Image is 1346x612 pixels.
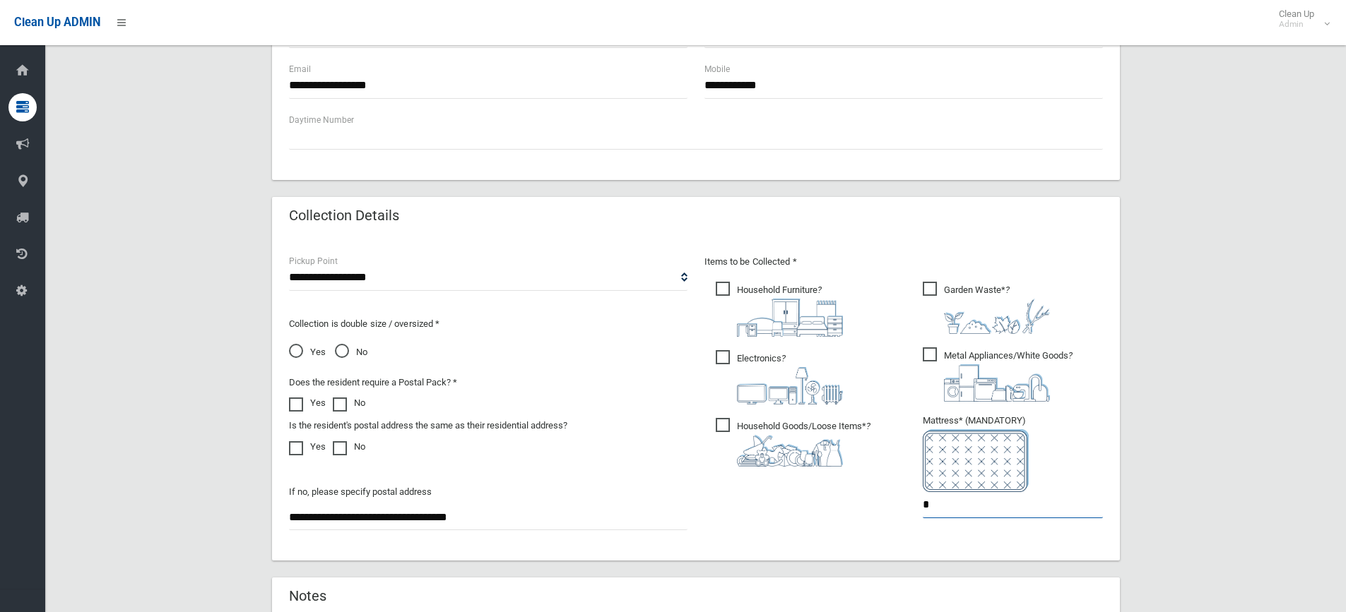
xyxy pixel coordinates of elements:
i: ? [944,350,1073,402]
span: Metal Appliances/White Goods [923,347,1073,402]
label: No [333,395,365,412]
i: ? [944,284,1050,334]
i: ? [737,353,843,404]
header: Notes [272,582,343,610]
i: ? [737,421,870,467]
img: e7408bece873d2c1783593a074e5cb2f.png [923,429,1029,492]
span: Clean Up [1272,8,1328,30]
span: Clean Up ADMIN [14,16,100,29]
p: Collection is double size / oversized * [289,316,687,332]
img: aa9efdbe659d29b613fca23ba79d85cb.png [737,299,843,337]
i: ? [737,284,843,337]
img: 4fd8a5c772b2c999c83690221e5242e0.png [944,299,1050,334]
span: Household Goods/Loose Items* [716,418,870,467]
label: Is the resident's postal address the same as their residential address? [289,417,567,434]
label: Does the resident require a Postal Pack? * [289,374,457,391]
label: Yes [289,395,326,412]
img: 394712a680b73dbc3d2a6a3a7ffe5a07.png [737,367,843,404]
label: If no, please specify postal address [289,484,432,500]
span: Electronics [716,350,843,404]
span: Household Furniture [716,282,843,337]
span: No [335,344,367,361]
header: Collection Details [272,202,416,229]
label: Yes [289,438,326,455]
span: Garden Waste* [923,282,1050,334]
span: Yes [289,344,326,361]
span: Mattress* (MANDATORY) [923,415,1103,492]
small: Admin [1279,19,1314,30]
p: Items to be Collected * [704,253,1103,270]
label: No [333,438,365,455]
img: 36c1b0289cb1767239cdd3de9e694f19.png [944,364,1050,402]
img: b13cc3517677393f34c0a387616ef184.png [737,435,843,467]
